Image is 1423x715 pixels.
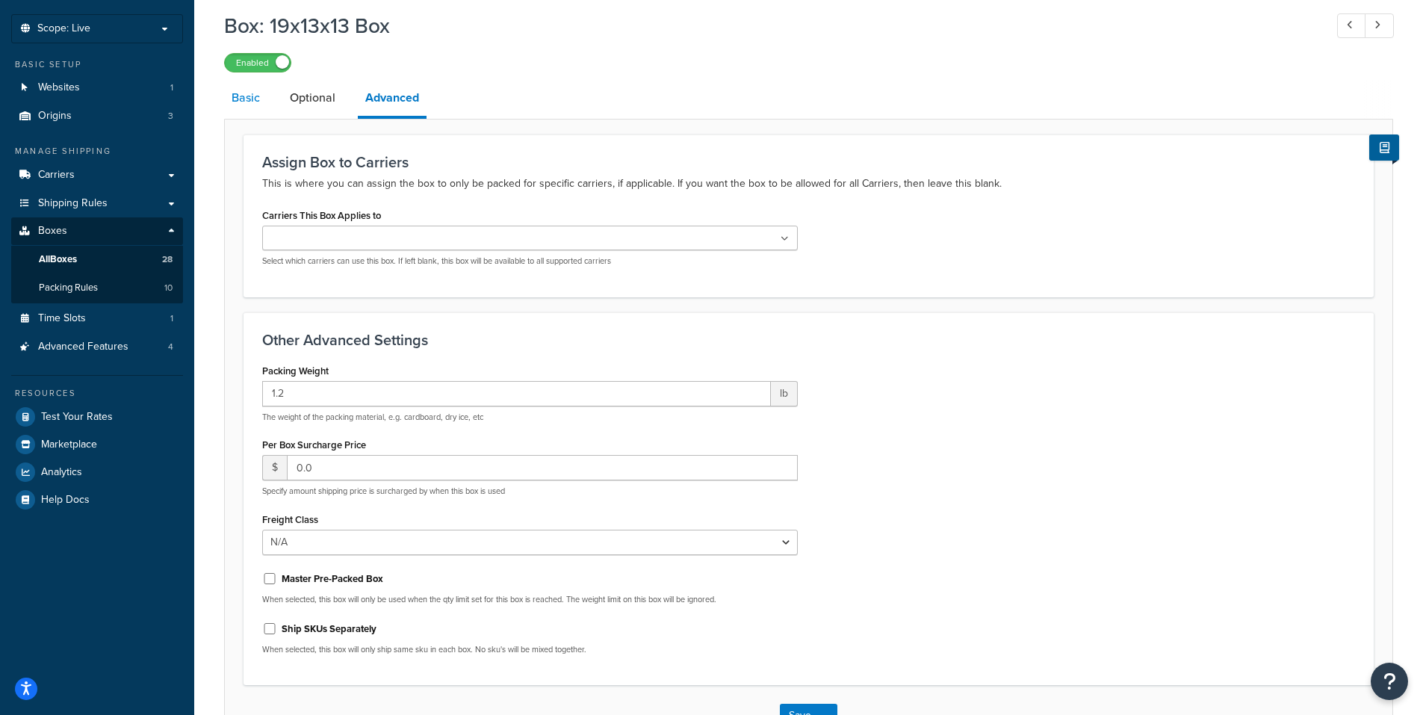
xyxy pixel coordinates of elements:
[1369,134,1399,161] button: Show Help Docs
[282,622,376,636] label: Ship SKUs Separately
[224,80,267,116] a: Basic
[41,439,97,451] span: Marketplace
[1337,13,1366,38] a: Previous Record
[1365,13,1394,38] a: Next Record
[41,411,113,424] span: Test Your Rates
[225,54,291,72] label: Enabled
[11,102,183,130] a: Origins3
[1371,663,1408,700] button: Open Resource Center
[282,572,383,586] label: Master Pre-Packed Box
[11,246,183,273] a: AllBoxes28
[11,274,183,302] li: Packing Rules
[168,110,173,123] span: 3
[262,644,798,655] p: When selected, this box will only ship same sku in each box. No sku's will be mixed together.
[11,74,183,102] li: Websites
[11,486,183,513] a: Help Docs
[41,466,82,479] span: Analytics
[37,22,90,35] span: Scope: Live
[358,80,427,119] a: Advanced
[262,256,798,267] p: Select which carriers can use this box. If left blank, this box will be available to all supporte...
[38,197,108,210] span: Shipping Rules
[38,225,67,238] span: Boxes
[170,312,173,325] span: 1
[771,381,798,406] span: lb
[11,387,183,400] div: Resources
[170,81,173,94] span: 1
[38,81,80,94] span: Websites
[11,161,183,189] a: Carriers
[262,154,1355,170] h3: Assign Box to Carriers
[11,102,183,130] li: Origins
[39,253,77,266] span: All Boxes
[11,333,183,361] li: Advanced Features
[38,341,128,353] span: Advanced Features
[224,11,1309,40] h1: Box: 19x13x13 Box
[11,305,183,332] li: Time Slots
[262,365,329,377] label: Packing Weight
[11,58,183,71] div: Basic Setup
[262,210,381,221] label: Carriers This Box Applies to
[11,74,183,102] a: Websites1
[262,486,798,497] p: Specify amount shipping price is surcharged by when this box is used
[164,282,173,294] span: 10
[41,494,90,507] span: Help Docs
[262,594,798,605] p: When selected, this box will only be used when the qty limit set for this box is reached. The wei...
[262,455,287,480] span: $
[11,145,183,158] div: Manage Shipping
[11,459,183,486] a: Analytics
[11,274,183,302] a: Packing Rules10
[162,253,173,266] span: 28
[11,190,183,217] a: Shipping Rules
[11,217,183,245] a: Boxes
[38,312,86,325] span: Time Slots
[262,332,1355,348] h3: Other Advanced Settings
[11,305,183,332] a: Time Slots1
[11,431,183,458] a: Marketplace
[262,514,318,525] label: Freight Class
[38,169,75,182] span: Carriers
[11,403,183,430] a: Test Your Rates
[11,217,183,303] li: Boxes
[39,282,98,294] span: Packing Rules
[262,439,366,451] label: Per Box Surcharge Price
[262,412,798,423] p: The weight of the packing material, e.g. cardboard, dry ice, etc
[168,341,173,353] span: 4
[38,110,72,123] span: Origins
[282,80,343,116] a: Optional
[262,175,1355,193] p: This is where you can assign the box to only be packed for specific carriers, if applicable. If y...
[11,333,183,361] a: Advanced Features4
